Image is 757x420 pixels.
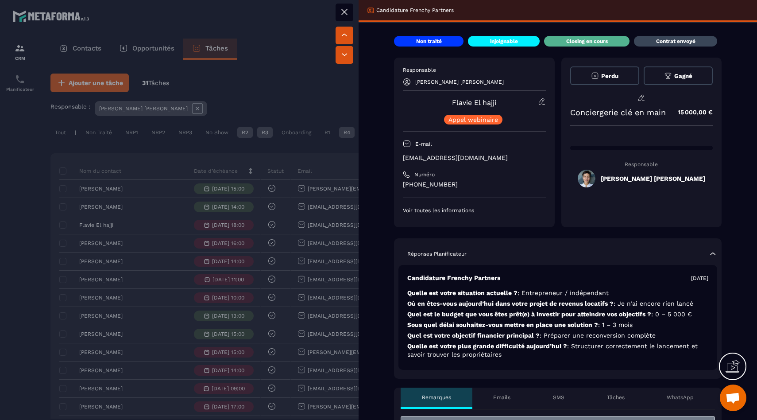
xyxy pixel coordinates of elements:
p: injoignable [490,38,518,45]
span: : Entrepreneur / indépendant [518,289,609,296]
p: Tâches [607,394,625,401]
p: Candidature Frenchy Partners [407,274,500,282]
p: Quelle est votre plus grande difficulté aujourd’hui ? [407,342,708,359]
p: Appel webinaire [448,117,498,123]
p: [PHONE_NUMBER] [403,180,546,189]
p: [PERSON_NAME] [PERSON_NAME] [415,79,504,85]
p: Numéro [414,171,435,178]
div: Ouvrir le chat [720,385,746,411]
p: Quel est le budget que vous êtes prêt(e) à investir pour atteindre vos objectifs ? [407,310,708,319]
h5: [PERSON_NAME] [PERSON_NAME] [601,175,705,182]
p: Closing en cours [566,38,608,45]
p: Remarques [422,394,451,401]
span: : 0 – 5 000 € [651,311,692,318]
p: Non traité [416,38,442,45]
p: [EMAIL_ADDRESS][DOMAIN_NAME] [403,154,546,162]
p: Candidature Frenchy Partners [376,7,454,14]
span: : Je n’ai encore rien lancé [614,300,693,307]
p: Où en êtes-vous aujourd’hui dans votre projet de revenus locatifs ? [407,299,708,308]
span: : Préparer une reconversion complète [540,332,656,339]
span: Gagné [674,73,692,79]
a: Flavie El hajji [452,98,496,107]
p: Réponses Planificateur [407,250,467,257]
span: Perdu [601,73,618,79]
p: Conciergerie clé en main [570,108,666,117]
p: Sous quel délai souhaitez-vous mettre en place une solution ? [407,321,708,329]
span: : 1 – 3 mois [598,321,633,328]
p: [DATE] [691,275,708,282]
p: Responsable [570,161,713,167]
p: 15 000,00 € [669,104,713,121]
p: Quel est votre objectif financier principal ? [407,331,708,340]
p: WhatsApp [667,394,694,401]
button: Gagné [644,66,713,85]
p: Voir toutes les informations [403,207,546,214]
p: Emails [493,394,510,401]
button: Perdu [570,66,639,85]
p: E-mail [415,140,432,148]
p: SMS [553,394,564,401]
p: Responsable [403,66,546,74]
p: Contrat envoyé [656,38,695,45]
p: Quelle est votre situation actuelle ? [407,289,708,297]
